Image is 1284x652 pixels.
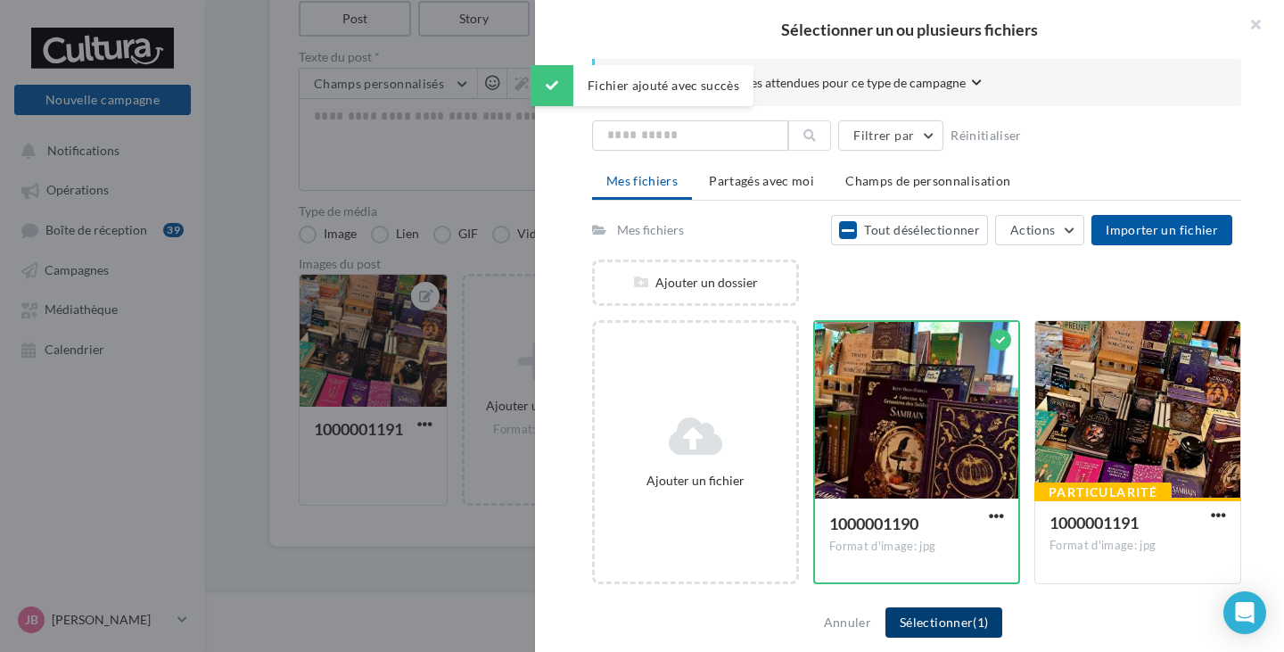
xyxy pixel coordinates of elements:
[1010,222,1055,237] span: Actions
[829,539,1004,555] div: Format d'image: jpg
[829,514,918,533] span: 1000001190
[623,73,982,95] button: Consulter les contraintes attendues pour ce type de campagne
[973,615,988,630] span: (1)
[531,65,753,106] div: Fichier ajouté avec succès
[943,125,1029,146] button: Réinitialiser
[1049,538,1226,554] div: Format d'image: jpg
[606,173,678,188] span: Mes fichiers
[817,612,878,633] button: Annuler
[1223,591,1266,634] div: Open Intercom Messenger
[623,74,966,92] span: Consulter les contraintes attendues pour ce type de campagne
[709,173,814,188] span: Partagés avec moi
[995,215,1084,245] button: Actions
[885,607,1002,638] button: Sélectionner(1)
[838,120,943,151] button: Filtrer par
[617,221,684,239] div: Mes fichiers
[564,21,1255,37] h2: Sélectionner un ou plusieurs fichiers
[1091,215,1232,245] button: Importer un fichier
[845,173,1010,188] span: Champs de personnalisation
[595,274,796,292] div: Ajouter un dossier
[1034,483,1172,502] div: Particularité
[602,472,789,490] div: Ajouter un fichier
[1049,513,1139,532] span: 1000001191
[1106,222,1218,237] span: Importer un fichier
[831,215,988,245] button: Tout désélectionner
